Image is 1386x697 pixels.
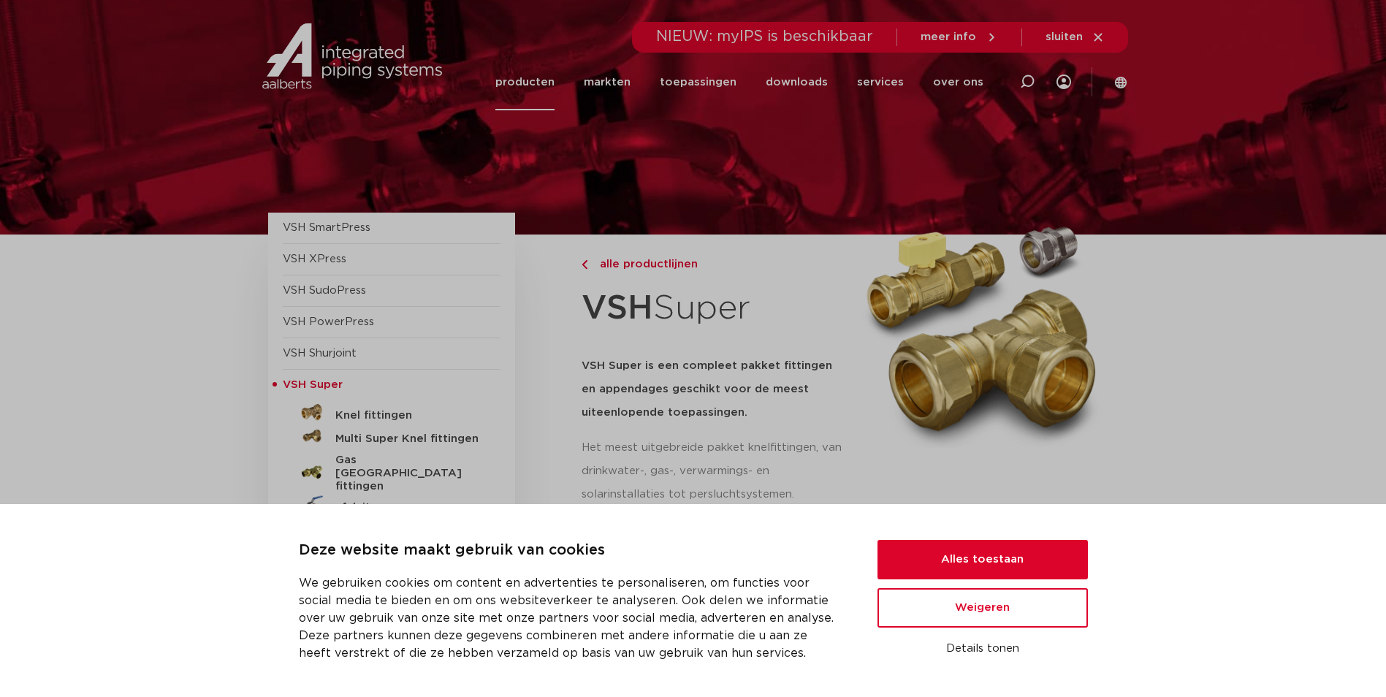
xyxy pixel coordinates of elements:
[582,256,846,273] a: alle productlijnen
[283,285,366,296] a: VSH SudoPress
[1046,31,1105,44] a: sluiten
[299,574,842,662] p: We gebruiken cookies om content en advertenties te personaliseren, om functies voor social media ...
[299,539,842,563] p: Deze website maakt gebruik van cookies
[283,379,343,390] span: VSH Super
[495,54,555,110] a: producten
[335,433,480,446] h5: Multi Super Knel fittingen
[495,54,983,110] nav: Menu
[283,493,500,517] a: afsluiters
[660,54,736,110] a: toepassingen
[283,448,500,493] a: Gas [GEOGRAPHIC_DATA] fittingen
[921,31,976,42] span: meer info
[591,259,698,270] span: alle productlijnen
[582,354,846,424] h5: VSH Super is een compleet pakket fittingen en appendages geschikt voor de meest uiteenlopende toe...
[584,54,631,110] a: markten
[656,29,873,44] span: NIEUW: myIPS is beschikbaar
[283,348,357,359] a: VSH Shurjoint
[933,54,983,110] a: over ons
[335,501,480,514] h5: afsluiters
[921,31,998,44] a: meer info
[283,222,370,233] a: VSH SmartPress
[283,424,500,448] a: Multi Super Knel fittingen
[582,260,587,270] img: chevron-right.svg
[877,540,1088,579] button: Alles toestaan
[582,436,846,506] p: Het meest uitgebreide pakket knelfittingen, van drinkwater-, gas-, verwarmings- en solarinstallat...
[582,281,846,337] h1: Super
[335,454,480,493] h5: Gas [GEOGRAPHIC_DATA] fittingen
[877,636,1088,661] button: Details tonen
[335,409,480,422] h5: Knel fittingen
[283,401,500,424] a: Knel fittingen
[877,588,1088,628] button: Weigeren
[582,292,653,325] strong: VSH
[283,254,346,264] a: VSH XPress
[857,54,904,110] a: services
[1046,31,1083,42] span: sluiten
[766,54,828,110] a: downloads
[283,316,374,327] a: VSH PowerPress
